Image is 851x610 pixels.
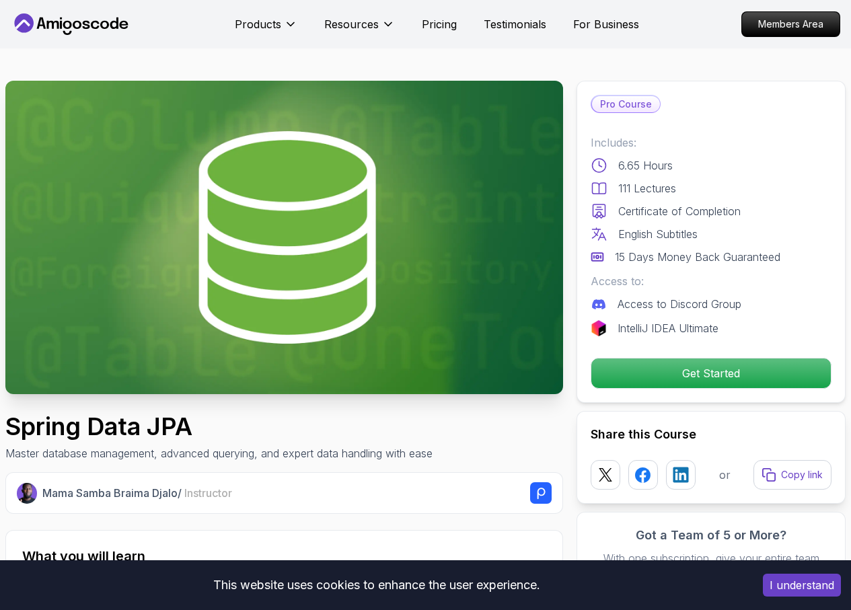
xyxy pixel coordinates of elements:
[324,16,379,32] p: Resources
[618,226,698,242] p: English Subtitles
[742,12,840,36] p: Members Area
[184,486,232,500] span: Instructor
[10,570,743,600] div: This website uses cookies to enhance the user experience.
[763,574,841,597] button: Accept cookies
[741,11,840,37] a: Members Area
[591,425,831,444] h2: Share this Course
[592,96,660,112] p: Pro Course
[5,445,433,461] p: Master database management, advanced querying, and expert data handling with ease
[5,81,563,394] img: spring-data-jpa_thumbnail
[422,16,457,32] a: Pricing
[235,16,281,32] p: Products
[753,460,831,490] button: Copy link
[17,483,37,503] img: Nelson Djalo
[591,320,607,336] img: jetbrains logo
[5,413,433,440] h1: Spring Data JPA
[618,180,676,196] p: 111 Lectures
[484,16,546,32] a: Testimonials
[591,550,831,582] p: With one subscription, give your entire team access to all courses and features.
[618,320,718,336] p: IntelliJ IDEA Ultimate
[618,296,741,312] p: Access to Discord Group
[22,547,546,566] h2: What you will learn
[573,16,639,32] a: For Business
[615,249,780,265] p: 15 Days Money Back Guaranteed
[42,485,232,501] p: Mama Samba Braima Djalo /
[591,358,831,389] button: Get Started
[618,203,741,219] p: Certificate of Completion
[781,468,823,482] p: Copy link
[591,526,831,545] h3: Got a Team of 5 or More?
[591,358,831,388] p: Get Started
[324,16,395,43] button: Resources
[591,273,831,289] p: Access to:
[719,467,731,483] p: or
[235,16,297,43] button: Products
[618,157,673,174] p: 6.65 Hours
[591,135,831,151] p: Includes:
